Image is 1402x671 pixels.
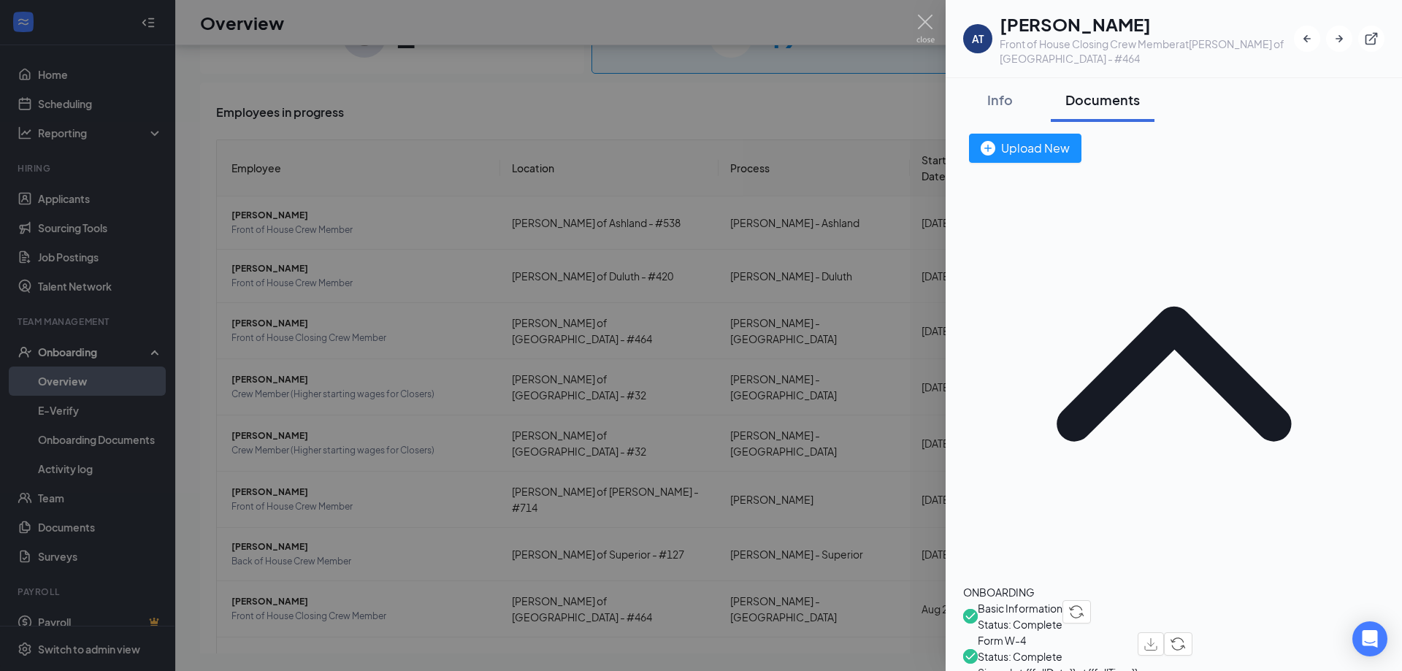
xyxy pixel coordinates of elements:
[963,163,1384,584] svg: ChevronUp
[1358,26,1384,52] button: ExternalLink
[978,600,1062,616] span: Basic Information
[1326,26,1352,52] button: ArrowRight
[1065,91,1140,109] div: Documents
[1364,31,1379,46] svg: ExternalLink
[1000,12,1294,37] h1: [PERSON_NAME]
[1300,31,1314,46] svg: ArrowLeftNew
[978,616,1062,632] span: Status: Complete
[981,139,1070,157] div: Upload New
[978,91,1022,109] div: Info
[1294,26,1320,52] button: ArrowLeftNew
[1000,37,1294,66] div: Front of House Closing Crew Member at [PERSON_NAME] of [GEOGRAPHIC_DATA] - #464
[972,31,984,46] div: AT
[1352,621,1387,656] div: Open Intercom Messenger
[963,584,1384,600] div: ONBOARDING
[1332,31,1347,46] svg: ArrowRight
[969,134,1081,163] button: Upload New
[978,648,1138,664] span: Status: Complete
[978,632,1138,648] span: Form W-4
